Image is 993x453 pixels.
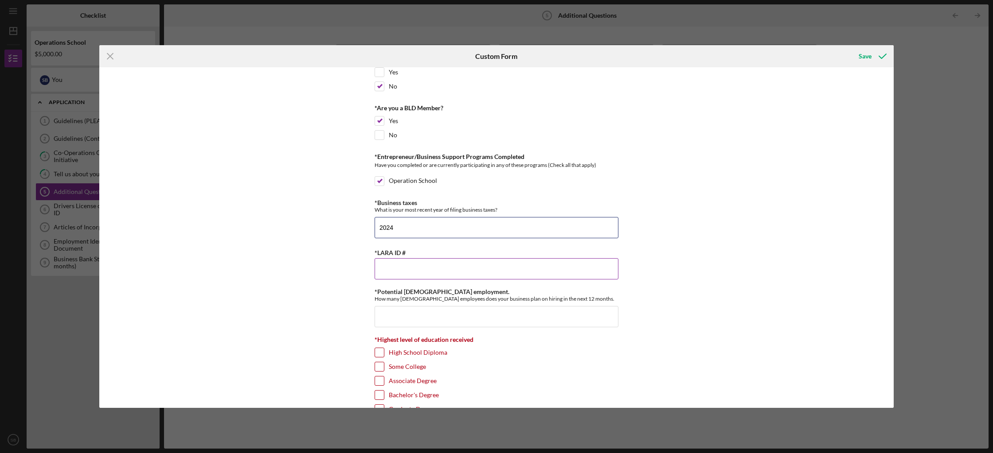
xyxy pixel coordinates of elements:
[375,199,417,206] label: *Business taxes
[375,206,618,213] div: What is your most recent year of filing business taxes?
[389,362,426,371] label: Some College
[389,68,398,77] label: Yes
[389,82,397,91] label: No
[389,116,398,125] label: Yes
[375,249,406,256] label: *LARA ID #
[389,376,437,385] label: Associate Degree
[389,348,447,357] label: High School Diploma
[389,177,437,186] label: Operation School
[375,105,618,112] div: *Are you a BLD Member?
[389,131,397,139] label: No
[375,336,618,343] div: *Highest level of education received
[375,161,618,172] div: Have you completed or are currently participating in any of these programs (Check all that apply)
[375,295,618,302] div: How many [DEMOGRAPHIC_DATA] employees does your business plan on hiring in the next 12 months.
[475,52,517,60] h6: Custom Form
[375,153,618,160] div: *Entrepreneur/Business Support Programs Completed
[850,47,894,65] button: Save
[389,391,439,399] label: Bachelor's Degree
[375,288,509,295] label: *Potential [DEMOGRAPHIC_DATA] employment.
[859,47,872,65] div: Save
[389,405,436,414] label: Graduate Degree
